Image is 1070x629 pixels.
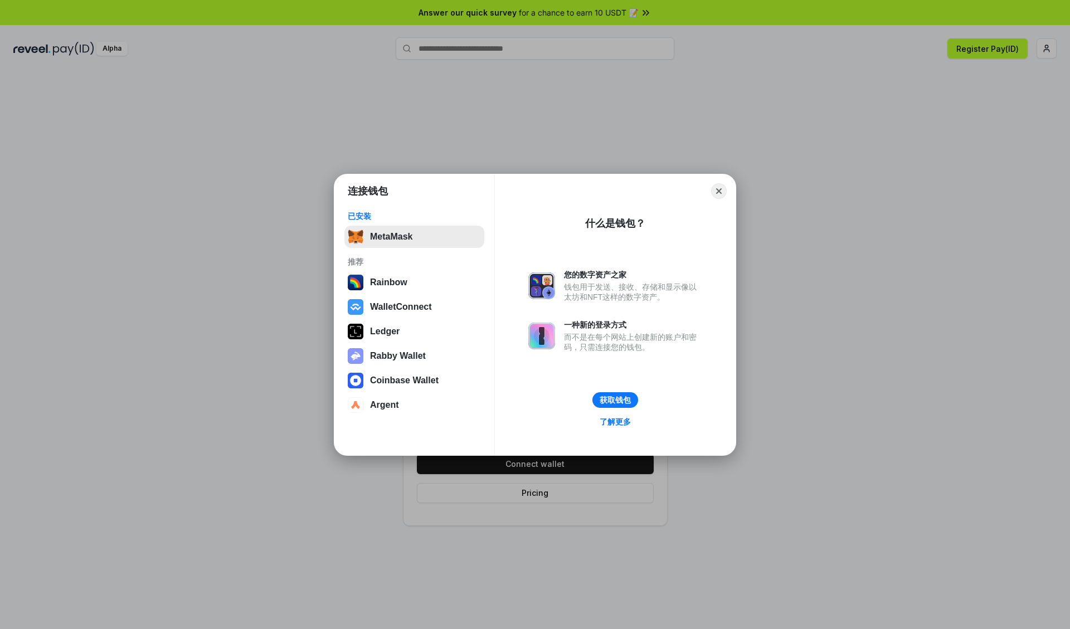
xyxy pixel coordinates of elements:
[564,332,702,352] div: 而不是在每个网站上创建新的账户和密码，只需连接您的钱包。
[370,376,439,386] div: Coinbase Wallet
[585,217,645,230] div: 什么是钱包？
[348,184,388,198] h1: 连接钱包
[344,394,484,416] button: Argent
[528,272,555,299] img: svg+xml,%3Csvg%20xmlns%3D%22http%3A%2F%2Fwww.w3.org%2F2000%2Fsvg%22%20fill%3D%22none%22%20viewBox...
[592,392,638,408] button: 获取钱包
[600,417,631,427] div: 了解更多
[348,211,481,221] div: 已安装
[564,282,702,302] div: 钱包用于发送、接收、存储和显示像以太坊和NFT这样的数字资产。
[564,270,702,280] div: 您的数字资产之家
[348,299,363,315] img: svg+xml,%3Csvg%20width%3D%2228%22%20height%3D%2228%22%20viewBox%3D%220%200%2028%2028%22%20fill%3D...
[344,296,484,318] button: WalletConnect
[348,229,363,245] img: svg+xml,%3Csvg%20fill%3D%22none%22%20height%3D%2233%22%20viewBox%3D%220%200%2035%2033%22%20width%...
[593,415,638,429] a: 了解更多
[344,226,484,248] button: MetaMask
[370,232,412,242] div: MetaMask
[344,320,484,343] button: Ledger
[344,369,484,392] button: Coinbase Wallet
[344,345,484,367] button: Rabby Wallet
[370,326,400,337] div: Ledger
[564,320,702,330] div: 一种新的登录方式
[348,275,363,290] img: svg+xml,%3Csvg%20width%3D%22120%22%20height%3D%22120%22%20viewBox%3D%220%200%20120%20120%22%20fil...
[348,324,363,339] img: svg+xml,%3Csvg%20xmlns%3D%22http%3A%2F%2Fwww.w3.org%2F2000%2Fsvg%22%20width%3D%2228%22%20height%3...
[600,395,631,405] div: 获取钱包
[370,351,426,361] div: Rabby Wallet
[370,302,432,312] div: WalletConnect
[711,183,727,199] button: Close
[348,257,481,267] div: 推荐
[348,348,363,364] img: svg+xml,%3Csvg%20xmlns%3D%22http%3A%2F%2Fwww.w3.org%2F2000%2Fsvg%22%20fill%3D%22none%22%20viewBox...
[528,323,555,349] img: svg+xml,%3Csvg%20xmlns%3D%22http%3A%2F%2Fwww.w3.org%2F2000%2Fsvg%22%20fill%3D%22none%22%20viewBox...
[348,397,363,413] img: svg+xml,%3Csvg%20width%3D%2228%22%20height%3D%2228%22%20viewBox%3D%220%200%2028%2028%22%20fill%3D...
[370,400,399,410] div: Argent
[344,271,484,294] button: Rainbow
[370,277,407,287] div: Rainbow
[348,373,363,388] img: svg+xml,%3Csvg%20width%3D%2228%22%20height%3D%2228%22%20viewBox%3D%220%200%2028%2028%22%20fill%3D...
